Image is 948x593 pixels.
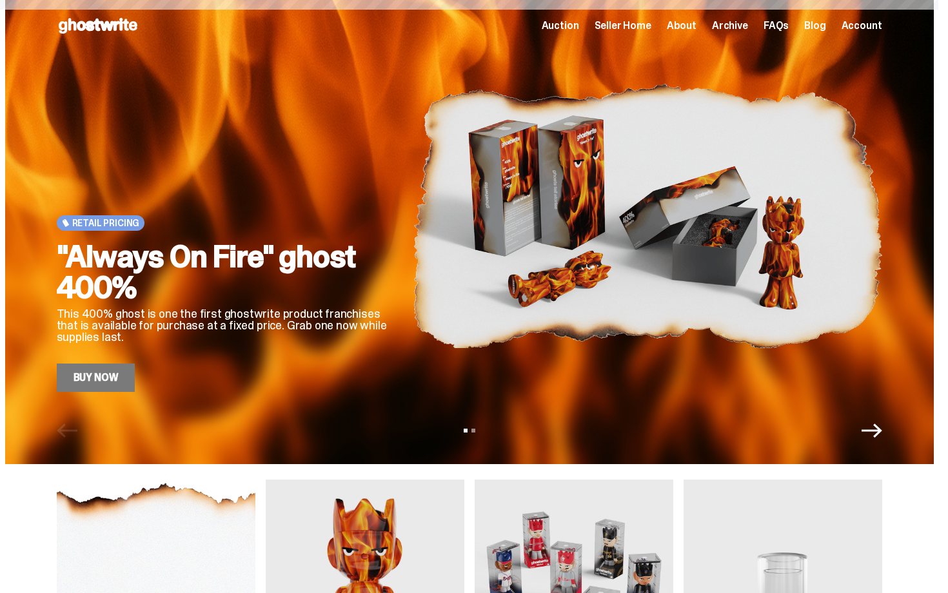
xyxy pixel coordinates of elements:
[413,40,882,392] img: "Always On Fire" ghost 400%
[862,420,882,441] button: Next
[57,364,135,392] a: Buy Now
[804,21,825,31] a: Blog
[57,241,392,303] h2: "Always On Fire" ghost 400%
[667,21,696,31] a: About
[72,218,140,228] span: Retail Pricing
[542,21,579,31] a: Auction
[464,429,468,433] button: View slide 1
[842,21,882,31] a: Account
[57,308,392,343] p: This 400% ghost is one the first ghostwrite product franchises that is available for purchase at ...
[764,21,789,31] a: FAQs
[595,21,651,31] a: Seller Home
[712,21,748,31] a: Archive
[471,429,475,433] button: View slide 2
